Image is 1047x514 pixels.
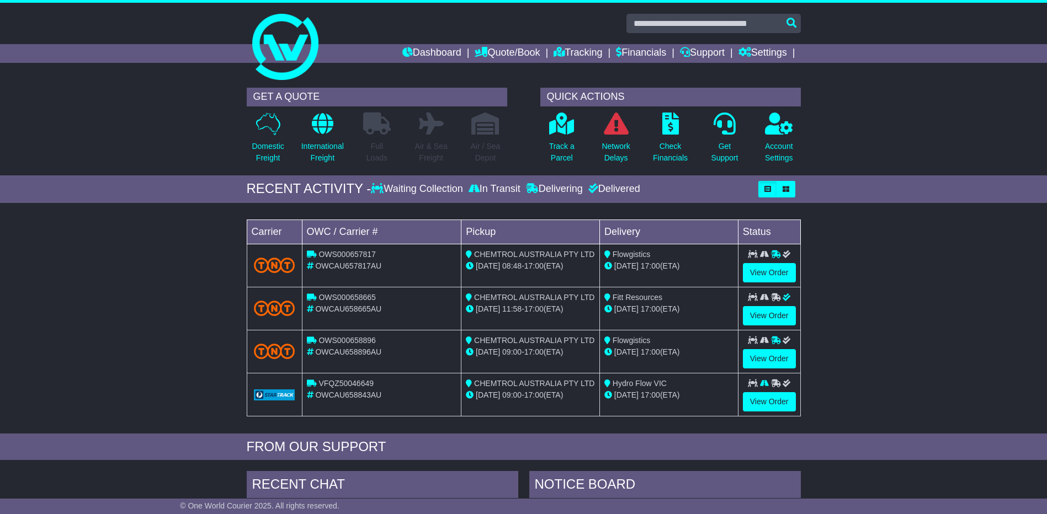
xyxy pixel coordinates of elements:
[614,304,639,313] span: [DATE]
[604,389,734,401] div: (ETA)
[604,303,734,315] div: (ETA)
[764,112,794,170] a: AccountSettings
[601,112,630,170] a: NetworkDelays
[466,260,595,272] div: - (ETA)
[613,293,662,302] span: Fitt Resources
[254,344,295,358] img: TNT_Domestic.png
[653,141,688,164] p: Check Financials
[680,44,725,63] a: Support
[540,88,801,106] div: QUICK ACTIONS
[180,501,339,510] span: © One World Courier 2025. All rights reserved.
[476,390,500,399] span: [DATE]
[474,379,594,388] span: CHEMTROL AUSTRALIA PTY LTD
[554,44,602,63] a: Tracking
[254,389,295,400] img: GetCarrierServiceLogo
[247,471,518,501] div: RECENT CHAT
[474,336,594,345] span: CHEMTROL AUSTRALIA PTY LTD
[318,336,376,345] span: OWS000658896
[529,471,801,501] div: NOTICE BOARD
[524,390,544,399] span: 17:00
[301,112,344,170] a: InternationalFreight
[247,88,507,106] div: GET A QUOTE
[613,250,650,259] span: Flowgistics
[466,183,523,195] div: In Transit
[710,112,738,170] a: GetSupport
[474,293,594,302] span: CHEMTROL AUSTRALIA PTY LTD
[641,347,660,356] span: 17:00
[254,301,295,315] img: TNT_Domestic.png
[652,112,688,170] a: CheckFinancials
[371,183,465,195] div: Waiting Collection
[641,261,660,270] span: 17:00
[743,392,796,411] a: View Order
[247,219,302,244] td: Carrier
[549,141,575,164] p: Track a Parcel
[466,346,595,358] div: - (ETA)
[254,258,295,272] img: TNT_Domestic.png
[613,379,667,388] span: Hydro Flow VIC
[614,347,639,356] span: [DATE]
[502,261,522,270] span: 08:48
[523,183,586,195] div: Delivering
[251,112,284,170] a: DomesticFreight
[743,263,796,282] a: View Order
[614,261,639,270] span: [DATE]
[602,141,630,164] p: Network Delays
[524,304,544,313] span: 17:00
[599,219,738,244] td: Delivery
[641,304,660,313] span: 17:00
[363,141,391,164] p: Full Loads
[613,336,650,345] span: Flowgistics
[549,112,575,170] a: Track aParcel
[318,250,376,259] span: OWS000657817
[738,44,787,63] a: Settings
[502,390,522,399] span: 09:00
[247,439,801,455] div: FROM OUR SUPPORT
[502,347,522,356] span: 09:00
[604,260,734,272] div: (ETA)
[586,183,640,195] div: Delivered
[524,261,544,270] span: 17:00
[738,219,800,244] td: Status
[318,379,374,388] span: VFQZ50046649
[524,347,544,356] span: 17:00
[743,306,796,325] a: View Order
[315,347,381,356] span: OWCAU658896AU
[641,390,660,399] span: 17:00
[476,347,500,356] span: [DATE]
[402,44,461,63] a: Dashboard
[315,261,381,270] span: OWCAU657817AU
[302,219,461,244] td: OWC / Carrier #
[616,44,666,63] a: Financials
[475,44,540,63] a: Quote/Book
[315,304,381,313] span: OWCAU658665AU
[474,250,594,259] span: CHEMTROL AUSTRALIA PTY LTD
[466,303,595,315] div: - (ETA)
[315,390,381,399] span: OWCAU658843AU
[252,141,284,164] p: Domestic Freight
[466,389,595,401] div: - (ETA)
[476,304,500,313] span: [DATE]
[476,261,500,270] span: [DATE]
[711,141,738,164] p: Get Support
[614,390,639,399] span: [DATE]
[604,346,734,358] div: (ETA)
[461,219,600,244] td: Pickup
[301,141,344,164] p: International Freight
[743,349,796,368] a: View Order
[247,181,371,197] div: RECENT ACTIVITY -
[502,304,522,313] span: 11:58
[415,141,448,164] p: Air & Sea Freight
[765,141,793,164] p: Account Settings
[471,141,501,164] p: Air / Sea Depot
[318,293,376,302] span: OWS000658665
